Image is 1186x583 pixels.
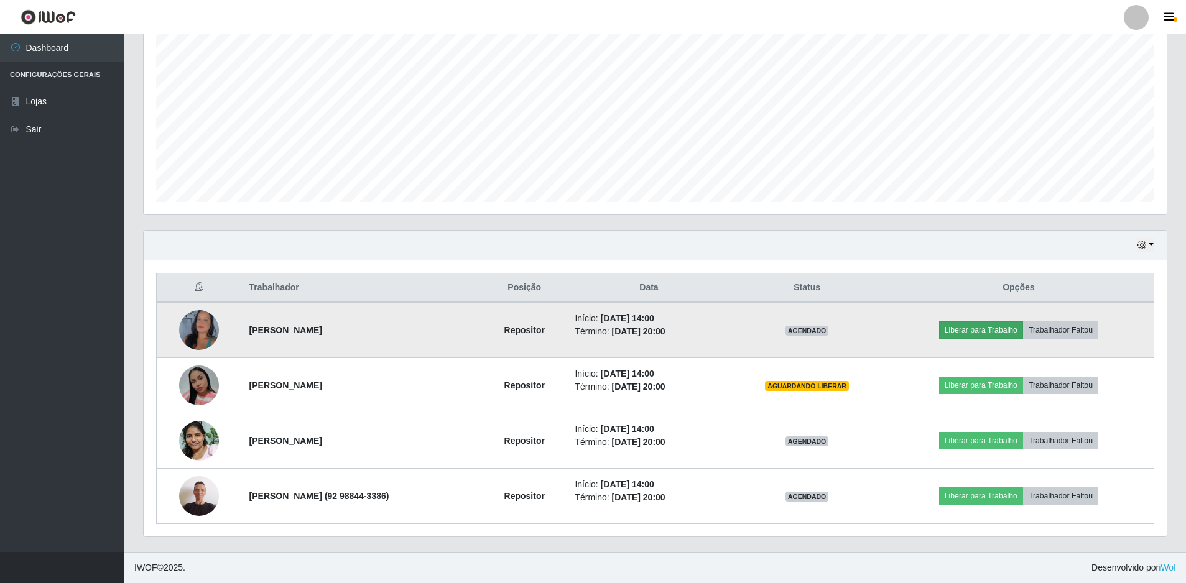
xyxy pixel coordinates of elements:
[601,424,654,434] time: [DATE] 14:00
[601,479,654,489] time: [DATE] 14:00
[179,469,219,522] img: 1757734355382.jpeg
[249,491,389,501] strong: [PERSON_NAME] (92 98844-3386)
[612,326,665,336] time: [DATE] 20:00
[504,325,545,335] strong: Repositor
[504,436,545,446] strong: Repositor
[242,273,481,303] th: Trabalhador
[765,381,849,391] span: AGUARDANDO LIBERAR
[249,325,322,335] strong: [PERSON_NAME]
[939,377,1023,394] button: Liberar para Trabalho
[785,492,829,502] span: AGENDADO
[939,487,1023,505] button: Liberar para Trabalho
[575,325,723,338] li: Término:
[575,491,723,504] li: Término:
[179,414,219,467] img: 1756721929022.jpeg
[785,436,829,446] span: AGENDADO
[884,273,1154,303] th: Opções
[939,321,1023,339] button: Liberar para Trabalho
[249,436,322,446] strong: [PERSON_NAME]
[601,313,654,323] time: [DATE] 14:00
[1023,487,1098,505] button: Trabalhador Faltou
[575,436,723,449] li: Término:
[612,492,665,502] time: [DATE] 20:00
[249,380,322,390] strong: [PERSON_NAME]
[1091,561,1176,574] span: Desenvolvido por
[504,380,545,390] strong: Repositor
[134,561,185,574] span: © 2025 .
[1023,377,1098,394] button: Trabalhador Faltou
[731,273,884,303] th: Status
[1159,562,1176,572] a: iWof
[612,437,665,447] time: [DATE] 20:00
[601,369,654,379] time: [DATE] 14:00
[575,367,723,380] li: Início:
[1023,432,1098,449] button: Trabalhador Faltou
[179,287,219,374] img: 1742598450745.jpeg
[567,273,730,303] th: Data
[939,432,1023,449] button: Liberar para Trabalho
[21,9,76,25] img: CoreUI Logo
[575,312,723,325] li: Início:
[785,326,829,336] span: AGENDADO
[612,382,665,392] time: [DATE] 20:00
[504,491,545,501] strong: Repositor
[575,478,723,491] li: Início:
[1023,321,1098,339] button: Trabalhador Faltou
[481,273,567,303] th: Posição
[575,423,723,436] li: Início:
[575,380,723,393] li: Término:
[179,365,219,405] img: 1756127287806.jpeg
[134,562,157,572] span: IWOF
